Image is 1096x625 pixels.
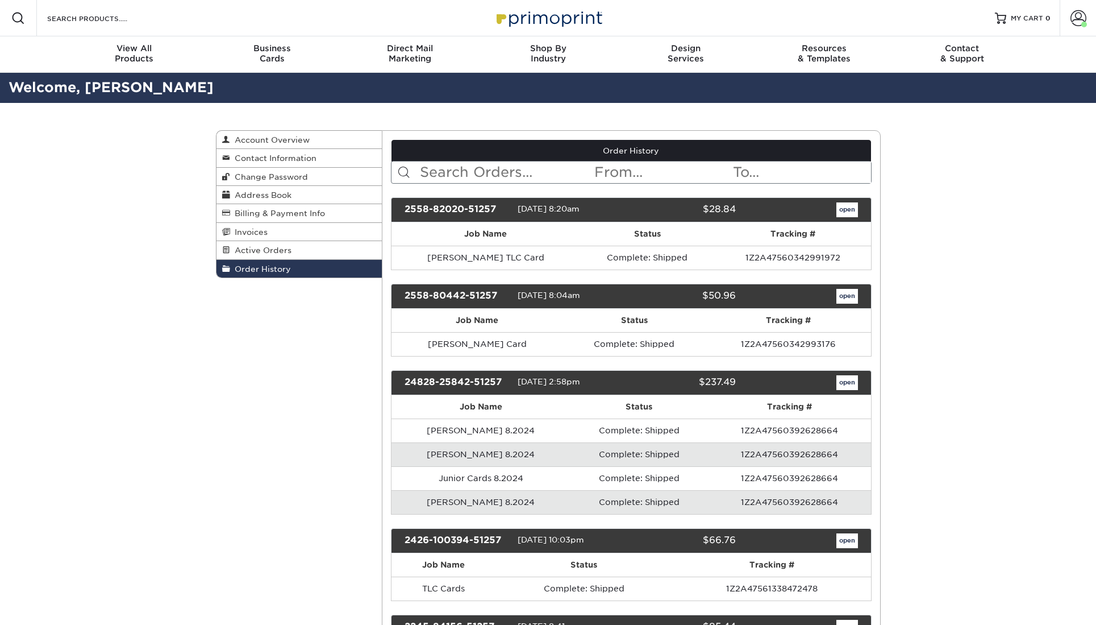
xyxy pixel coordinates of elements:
div: Services [617,43,755,64]
div: Marketing [341,43,479,64]
td: 1Z2A47560392628664 [708,442,870,466]
td: [PERSON_NAME] 8.2024 [391,442,570,466]
div: & Templates [755,43,893,64]
a: open [836,289,858,304]
td: [PERSON_NAME] 8.2024 [391,419,570,442]
td: 1Z2A47560392628664 [708,419,870,442]
input: From... [593,162,732,183]
span: Billing & Payment Info [230,209,325,218]
div: $237.49 [623,375,744,390]
a: Invoices [216,223,382,241]
td: 1Z2A47561338472478 [673,577,871,601]
span: Design [617,43,755,53]
div: 2558-80442-51257 [396,289,518,304]
span: Contact [893,43,1031,53]
th: Job Name [391,309,562,332]
div: $50.96 [623,289,744,304]
a: Contact& Support [893,36,1031,73]
td: [PERSON_NAME] Card [391,332,562,356]
td: Complete: Shipped [570,490,709,514]
td: 1Z2A47560342991972 [715,246,870,270]
th: Status [570,395,709,419]
span: Order History [230,264,291,274]
a: Change Password [216,168,382,186]
td: Complete: Shipped [562,332,706,356]
span: Active Orders [230,246,291,255]
span: Shop By [479,43,617,53]
div: & Support [893,43,1031,64]
div: 24828-25842-51257 [396,375,518,390]
div: 2426-100394-51257 [396,533,518,548]
td: Complete: Shipped [580,246,715,270]
span: Resources [755,43,893,53]
td: TLC Cards [391,577,495,601]
span: Change Password [230,172,308,181]
td: [PERSON_NAME] 8.2024 [391,490,570,514]
a: Direct MailMarketing [341,36,479,73]
span: [DATE] 8:04am [518,291,580,300]
a: Order History [391,140,871,162]
a: Shop ByIndustry [479,36,617,73]
th: Job Name [391,222,580,246]
span: Invoices [230,227,268,237]
input: Search Orders... [419,162,593,183]
span: Address Book [230,191,291,200]
div: 2558-82020-51257 [396,202,518,217]
a: open [836,202,858,217]
th: Tracking # [715,222,870,246]
span: MY CART [1011,14,1043,23]
div: $66.76 [623,533,744,548]
span: [DATE] 8:20am [518,204,580,213]
td: 1Z2A47560342993176 [706,332,871,356]
a: Address Book [216,186,382,204]
a: Contact Information [216,149,382,167]
span: Account Overview [230,135,310,144]
th: Job Name [391,553,495,577]
div: Cards [203,43,341,64]
td: 1Z2A47560392628664 [708,466,870,490]
th: Tracking # [708,395,870,419]
a: open [836,533,858,548]
input: To... [732,162,870,183]
div: Industry [479,43,617,64]
th: Tracking # [706,309,871,332]
th: Job Name [391,395,570,419]
td: Complete: Shipped [495,577,673,601]
a: BusinessCards [203,36,341,73]
a: View AllProducts [65,36,203,73]
th: Status [562,309,706,332]
th: Status [580,222,715,246]
span: Contact Information [230,154,316,163]
td: [PERSON_NAME] TLC Card [391,246,580,270]
img: Primoprint [491,6,605,30]
a: DesignServices [617,36,755,73]
th: Status [495,553,673,577]
td: Complete: Shipped [570,466,709,490]
a: Order History [216,260,382,278]
a: Resources& Templates [755,36,893,73]
a: Account Overview [216,131,382,149]
span: Direct Mail [341,43,479,53]
a: open [836,375,858,390]
span: [DATE] 2:58pm [518,377,580,386]
a: Active Orders [216,241,382,259]
input: SEARCH PRODUCTS..... [46,11,157,25]
span: View All [65,43,203,53]
div: Products [65,43,203,64]
span: Business [203,43,341,53]
td: Junior Cards 8.2024 [391,466,570,490]
a: Billing & Payment Info [216,204,382,222]
span: [DATE] 10:03pm [518,535,584,544]
td: Complete: Shipped [570,442,709,466]
span: 0 [1045,14,1051,22]
td: Complete: Shipped [570,419,709,442]
div: $28.84 [623,202,744,217]
th: Tracking # [673,553,871,577]
td: 1Z2A47560392628664 [708,490,870,514]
